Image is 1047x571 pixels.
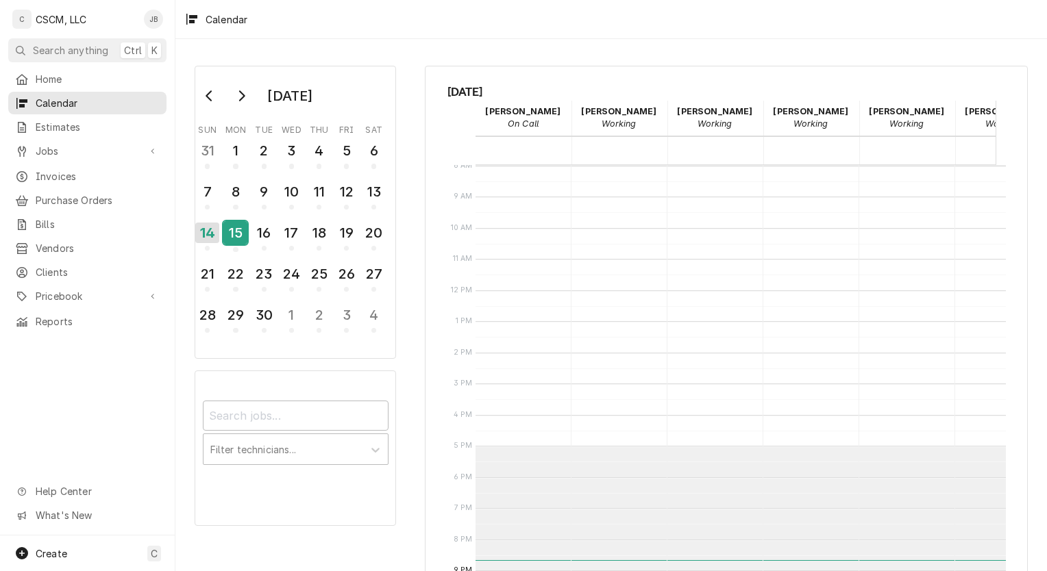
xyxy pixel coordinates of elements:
span: Ctrl [124,43,142,58]
span: 11 AM [449,253,476,264]
div: 13 [363,181,384,202]
span: [DATE] [447,83,1006,101]
span: 5 PM [450,440,476,451]
div: 12 [336,181,357,202]
span: Calendar [36,96,160,110]
div: 29 [225,305,246,325]
div: 28 [197,305,218,325]
div: 16 [254,223,275,243]
div: 30 [254,305,275,325]
th: Friday [333,120,360,136]
div: 15 [223,221,247,244]
input: Search jobs... [203,401,389,431]
div: James Bain's Avatar [144,10,163,29]
div: 31 [197,140,218,161]
div: Jonnie Pakovich - Working [763,101,859,135]
div: 4 [363,305,384,325]
span: 3 PM [450,378,476,389]
span: K [151,43,158,58]
div: James Bain - Working [667,101,763,135]
a: Invoices [8,165,167,188]
a: Go to Jobs [8,140,167,162]
div: 18 [308,223,330,243]
div: Chris Lynch - On Call [476,101,571,135]
span: 12 PM [447,285,476,296]
div: Michal Wall - Working [859,101,955,135]
a: Clients [8,261,167,283]
span: Pricebook [36,289,139,303]
div: C [12,10,32,29]
span: 1 PM [452,316,476,327]
div: 9 [254,181,275,202]
div: 23 [254,264,275,284]
em: Working [889,118,924,129]
span: 8 PM [450,534,476,545]
th: Thursday [306,120,333,136]
div: 2 [308,305,330,325]
a: Bills [8,213,167,236]
div: 21 [197,264,218,284]
div: 22 [225,264,246,284]
th: Sunday [194,120,221,136]
div: 8 [225,181,246,202]
a: Calendar [8,92,167,114]
a: Go to Pricebook [8,285,167,307]
span: What's New [36,508,158,522]
div: 26 [336,264,357,284]
div: 17 [281,223,302,243]
a: Go to Help Center [8,480,167,503]
span: C [151,546,158,561]
div: 11 [308,181,330,202]
strong: [PERSON_NAME] [869,106,944,116]
strong: [PERSON_NAME] [965,106,1040,116]
span: 2 PM [450,347,476,358]
span: Vendors [36,241,160,255]
div: 1 [225,140,246,161]
th: Wednesday [278,120,305,136]
div: JB [144,10,163,29]
div: [DATE] [262,84,317,107]
span: 6 PM [450,472,476,483]
span: Home [36,72,160,86]
span: Reports [36,314,160,329]
button: Go to previous month [196,85,223,107]
a: Vendors [8,237,167,259]
strong: [PERSON_NAME] [581,106,656,116]
strong: [PERSON_NAME] [773,106,848,116]
div: 27 [363,264,384,284]
span: Create [36,548,67,559]
a: Reports [8,310,167,333]
div: 14 [195,223,219,243]
span: 10 AM [447,223,476,233]
div: 10 [281,181,302,202]
div: 7 [197,181,218,202]
div: 6 [363,140,384,161]
em: Working [698,118,732,129]
div: 24 [281,264,302,284]
span: Search anything [33,43,108,58]
span: Clients [36,265,160,279]
span: Purchase Orders [36,193,160,207]
span: 9 AM [450,191,476,202]
div: Calendar Filters [203,388,389,479]
em: Working [793,118,828,129]
strong: [PERSON_NAME] [677,106,752,116]
th: Tuesday [250,120,278,136]
em: On Call [508,118,539,129]
a: Go to What's New [8,504,167,526]
div: CSCM, LLC [36,12,86,27]
strong: [PERSON_NAME] [485,106,561,116]
div: 19 [336,223,357,243]
button: Go to next month [227,85,255,107]
span: 8 AM [450,160,476,171]
div: 4 [308,140,330,161]
span: 7 PM [451,503,476,513]
div: 20 [363,223,384,243]
button: Search anythingCtrlK [8,38,167,62]
a: Purchase Orders [8,189,167,212]
th: Monday [221,120,250,136]
a: Estimates [8,116,167,138]
em: Working [602,118,636,129]
div: Calendar Filters [195,370,396,525]
div: 1 [281,305,302,325]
